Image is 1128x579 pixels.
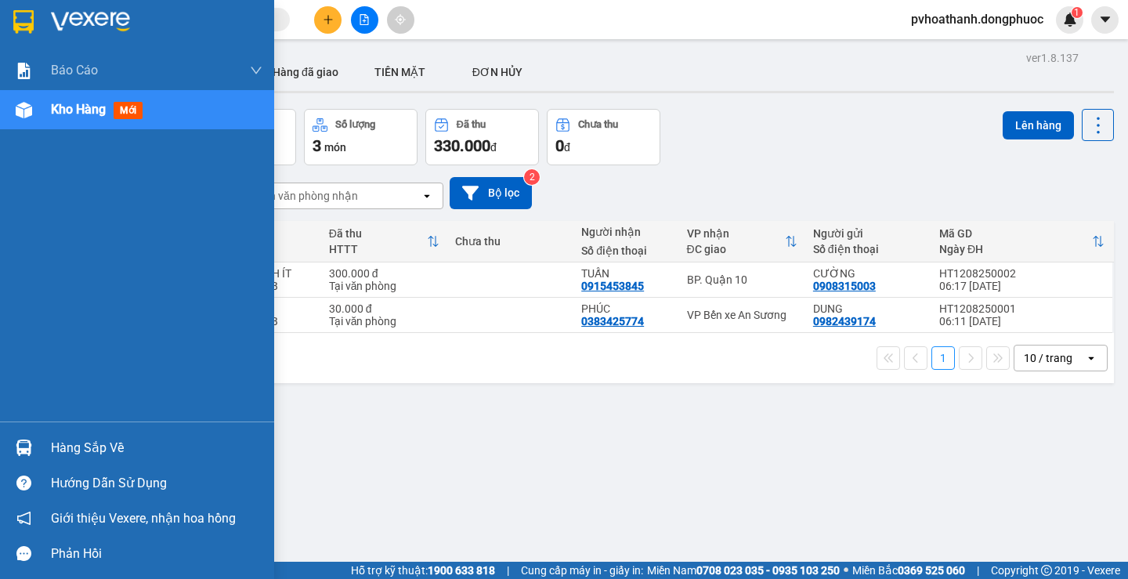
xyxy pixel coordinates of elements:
button: Chưa thu0đ [547,109,660,165]
div: Số điện thoại [813,243,924,255]
svg: open [421,190,433,202]
div: HT1208250001 [939,302,1104,315]
span: plus [323,14,334,25]
span: Miền Nam [647,562,840,579]
span: | [977,562,979,579]
img: warehouse-icon [16,102,32,118]
div: ver 1.8.137 [1026,49,1079,67]
img: warehouse-icon [16,440,32,456]
span: ⚪️ [844,567,848,574]
span: Cung cấp máy in - giấy in: [521,562,643,579]
span: down [250,64,262,77]
button: aim [387,6,414,34]
div: 0915453845 [581,280,644,292]
div: Hướng dẫn sử dụng [51,472,262,495]
div: Tại văn phòng [329,280,439,292]
div: Mã GD [939,227,1092,240]
button: Hàng đã giao [260,53,351,91]
th: Toggle SortBy [321,221,447,262]
img: solution-icon [16,63,32,79]
div: 0982439174 [813,315,876,327]
div: Tại văn phòng [329,315,439,327]
strong: 0369 525 060 [898,564,965,577]
span: ĐƠN HỦY [472,66,522,78]
div: Hàng sắp về [51,436,262,460]
span: 3 [313,136,321,155]
img: icon-new-feature [1063,13,1077,27]
div: Người gửi [813,227,924,240]
img: logo-vxr [13,10,34,34]
span: 330.000 [434,136,490,155]
span: copyright [1041,565,1052,576]
sup: 2 [524,169,540,185]
div: CƯỜNG [813,267,924,280]
div: Chưa thu [455,235,566,248]
div: Số điện thoại [581,244,671,257]
span: Kho hàng [51,102,106,117]
span: 0 [555,136,564,155]
div: Đã thu [457,119,486,130]
span: question-circle [16,476,31,490]
span: Báo cáo [51,60,98,80]
span: TIỀN MẶT [374,66,425,78]
svg: open [1085,352,1097,364]
div: HTTT [329,243,427,255]
div: 06:11 [DATE] [939,315,1104,327]
div: BP. Quận 10 [687,273,797,286]
th: Toggle SortBy [679,221,805,262]
span: Hỗ trợ kỹ thuật: [351,562,495,579]
button: Số lượng3món [304,109,418,165]
div: 300.000 đ [329,267,439,280]
div: 0383425774 [581,315,644,327]
sup: 1 [1072,7,1083,18]
span: aim [395,14,406,25]
strong: 0708 023 035 - 0935 103 250 [696,564,840,577]
span: món [324,141,346,154]
div: Đã thu [329,227,427,240]
span: notification [16,511,31,526]
div: Ngày ĐH [939,243,1092,255]
div: 10 / trang [1024,350,1072,366]
div: Số lượng [335,119,375,130]
span: message [16,546,31,561]
button: caret-down [1091,6,1119,34]
span: caret-down [1098,13,1112,27]
div: DUNG [813,302,924,315]
span: pvhoathanh.dongphuoc [898,9,1056,29]
button: Bộ lọc [450,177,532,209]
span: Giới thiệu Vexere, nhận hoa hồng [51,508,236,528]
button: Lên hàng [1003,111,1074,139]
span: đ [490,141,497,154]
div: Chưa thu [578,119,618,130]
button: file-add [351,6,378,34]
span: đ [564,141,570,154]
div: 30.000 đ [329,302,439,315]
div: PHÚC [581,302,671,315]
button: plus [314,6,342,34]
div: 06:17 [DATE] [939,280,1104,292]
div: 0908315003 [813,280,876,292]
span: Miền Bắc [852,562,965,579]
span: | [507,562,509,579]
div: VP nhận [687,227,785,240]
span: mới [114,102,143,119]
th: Toggle SortBy [931,221,1112,262]
div: HT1208250002 [939,267,1104,280]
div: VP Bến xe An Sương [687,309,797,321]
div: ĐC giao [687,243,785,255]
div: Chọn văn phòng nhận [250,188,358,204]
div: Người nhận [581,226,671,238]
div: Phản hồi [51,542,262,566]
button: Đã thu330.000đ [425,109,539,165]
span: 1 [1074,7,1079,18]
strong: 1900 633 818 [428,564,495,577]
button: 1 [931,346,955,370]
div: TUẤN [581,267,671,280]
span: file-add [359,14,370,25]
